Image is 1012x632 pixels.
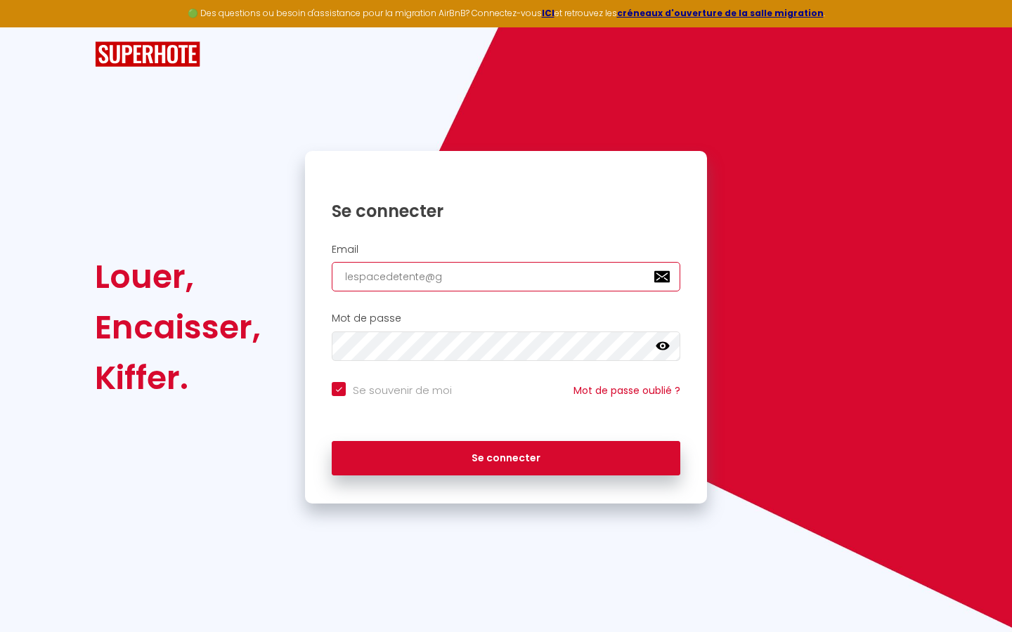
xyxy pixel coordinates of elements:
[332,244,680,256] h2: Email
[332,262,680,291] input: Ton Email
[332,312,680,324] h2: Mot de passe
[95,251,261,302] div: Louer,
[11,6,53,48] button: Ouvrir le widget de chat LiveChat
[95,353,261,403] div: Kiffer.
[542,7,554,19] a: ICI
[95,302,261,353] div: Encaisser,
[332,441,680,476] button: Se connecter
[573,383,680,397] a: Mot de passe oublié ?
[332,200,680,222] h1: Se connecter
[95,41,200,67] img: SuperHote logo
[617,7,824,19] a: créneaux d'ouverture de la salle migration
